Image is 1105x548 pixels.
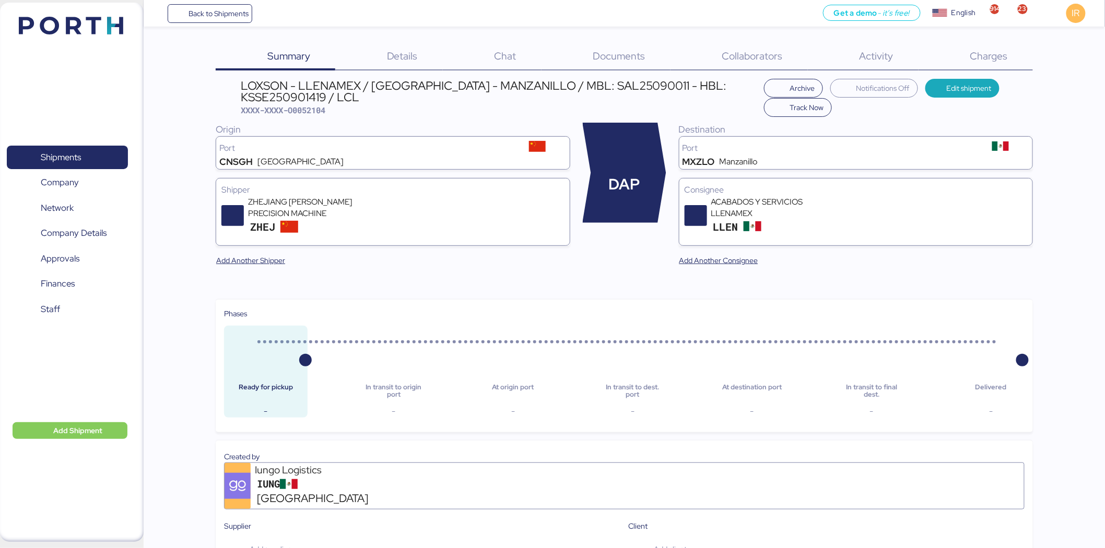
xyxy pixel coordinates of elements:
div: LOXSON - LLENAMEX / [GEOGRAPHIC_DATA] - MANZANILLO / MBL: SAL25090011 - HBL: KSSE250901419 / LCL [241,80,759,103]
div: - [232,405,299,418]
span: Charges [970,49,1008,63]
span: Approvals [41,251,79,266]
span: Company Details [41,225,107,241]
div: - [599,405,666,418]
span: Activity [860,49,894,63]
button: Track Now [764,98,832,117]
span: Shipments [41,150,81,165]
span: Finances [41,276,75,291]
a: Company [7,171,128,195]
div: ACABADOS Y SERVICIOS LLENAMEX [711,196,837,219]
span: IR [1072,6,1080,20]
button: Archive [764,79,824,98]
div: CNSGH [219,158,253,166]
span: Summary [267,49,310,63]
span: Add Shipment [53,424,102,437]
span: Network [41,200,74,216]
span: [GEOGRAPHIC_DATA] [257,490,368,507]
div: At destination port [719,384,785,399]
div: Port [219,144,509,152]
a: Network [7,196,128,220]
a: Shipments [7,146,128,170]
button: Add Another Shipper [208,251,293,270]
button: Edit shipment [925,79,1000,98]
a: Staff [7,297,128,321]
button: Menu [150,5,168,22]
div: ZHEJIANG [PERSON_NAME] PRECISION MACHINE [248,196,373,219]
button: Add Shipment [13,422,127,439]
span: Details [387,49,418,63]
div: - [838,405,905,418]
div: Consignee [685,184,1027,196]
div: Created by [224,451,1025,462]
div: Origin [216,123,570,136]
span: Documents [593,49,645,63]
div: - [958,405,1025,418]
div: Iungo Logistics [255,463,380,477]
span: Staff [41,302,60,317]
span: Collaborators [722,49,783,63]
span: Track Now [790,101,824,114]
a: Back to Shipments [168,4,253,23]
span: Notifications Off [856,82,910,94]
div: At origin port [480,384,547,399]
span: DAP [609,173,640,196]
a: Approvals [7,247,128,271]
div: [GEOGRAPHIC_DATA] [257,158,344,166]
span: Edit shipment [946,82,991,94]
div: Phases [224,308,1025,319]
div: Manzanillo [719,158,757,166]
div: - [360,405,427,418]
div: English [951,7,975,18]
button: Notifications Off [830,79,918,98]
span: Add Another Shipper [216,254,285,267]
span: Archive [790,82,815,94]
span: Add Another Consignee [679,254,758,267]
div: - [480,405,547,418]
span: XXXX-XXXX-O0052104 [241,105,325,115]
div: Port [683,144,972,152]
span: Company [41,175,79,190]
span: Back to Shipments [189,7,249,20]
div: In transit to dest. port [599,384,666,399]
div: In transit to origin port [360,384,427,399]
a: Finances [7,272,128,296]
div: Destination [679,123,1033,136]
div: Ready for pickup [232,384,299,399]
div: In transit to final dest. [838,384,905,399]
div: MXZLO [683,158,715,166]
div: Shipper [221,184,564,196]
a: Company Details [7,221,128,245]
span: Chat [495,49,516,63]
div: Delivered [958,384,1025,399]
button: Add Another Consignee [671,251,767,270]
div: - [719,405,785,418]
